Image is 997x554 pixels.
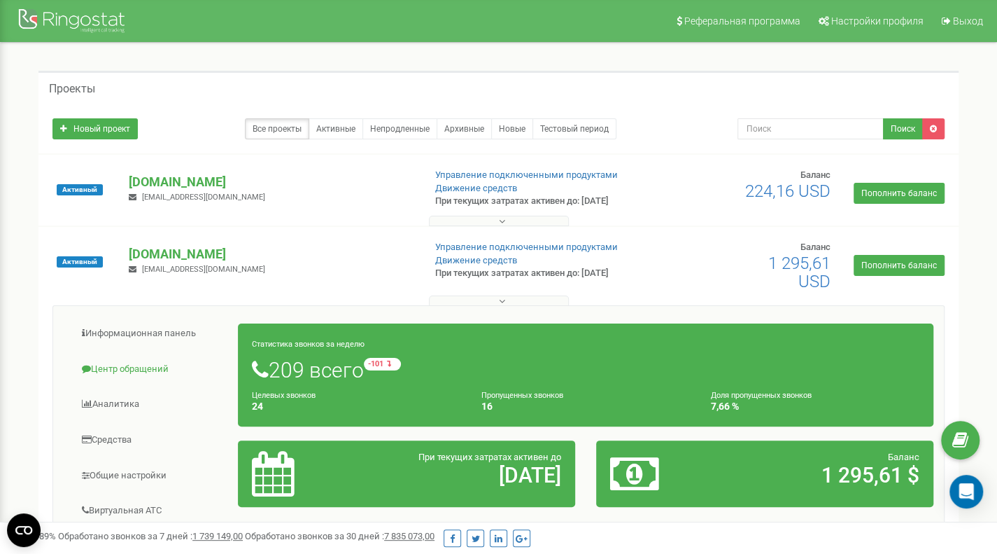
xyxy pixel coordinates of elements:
[854,255,945,276] a: Пополнить баланс
[7,513,41,547] button: Open CMP widget
[768,254,830,291] span: 1 295,61 USD
[800,242,830,252] span: Баланс
[245,118,309,139] a: Все проекты
[481,391,563,400] small: Пропущенных звонков
[435,169,618,180] a: Управление подключенными продуктами
[57,184,103,195] span: Активный
[888,452,919,462] span: Баланс
[481,401,690,412] h4: 16
[720,464,919,487] h2: 1 295,61 $
[491,118,533,139] a: Новые
[49,83,95,95] h5: Проекты
[252,340,365,349] small: Статистика звонков за неделю
[364,358,401,371] small: -101
[384,531,434,541] u: 7 835 073,00
[949,475,983,508] div: Open Intercom Messenger
[64,459,239,493] a: Общие настройки
[854,183,945,204] a: Пополнить баланс
[64,352,239,387] a: Центр обращений
[58,531,243,541] span: Обработано звонков за 7 дней :
[737,118,884,139] input: Поиск
[362,118,437,139] a: Непродленные
[252,358,919,382] h1: 209 всего
[129,245,412,263] p: [DOMAIN_NAME]
[711,391,812,400] small: Доля пропущенных звонков
[252,391,316,400] small: Целевых звонков
[435,183,517,193] a: Движение средств
[192,531,243,541] u: 1 739 149,00
[953,15,983,27] span: Выход
[252,401,460,412] h4: 24
[418,452,561,462] span: При текущих затратах активен до
[57,256,103,268] span: Активный
[745,181,830,201] span: 224,16 USD
[309,118,363,139] a: Активные
[711,401,919,412] h4: 7,66 %
[437,118,492,139] a: Архивные
[245,531,434,541] span: Обработано звонков за 30 дней :
[142,265,265,274] span: [EMAIL_ADDRESS][DOMAIN_NAME]
[532,118,616,139] a: Тестовый период
[52,118,138,139] a: Новый проект
[435,255,517,265] a: Движение средств
[684,15,800,27] span: Реферальная программа
[64,494,239,528] a: Виртуальная АТС
[64,423,239,457] a: Средства
[64,317,239,351] a: Информационная панель
[435,267,642,280] p: При текущих затратах активен до: [DATE]
[435,242,618,252] a: Управление подключенными продуктами
[831,15,924,27] span: Настройки профиля
[883,118,923,139] button: Поиск
[362,464,561,487] h2: [DATE]
[800,169,830,180] span: Баланс
[142,193,265,202] span: [EMAIL_ADDRESS][DOMAIN_NAME]
[129,173,412,191] p: [DOMAIN_NAME]
[435,195,642,208] p: При текущих затратах активен до: [DATE]
[64,387,239,422] a: Аналитика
